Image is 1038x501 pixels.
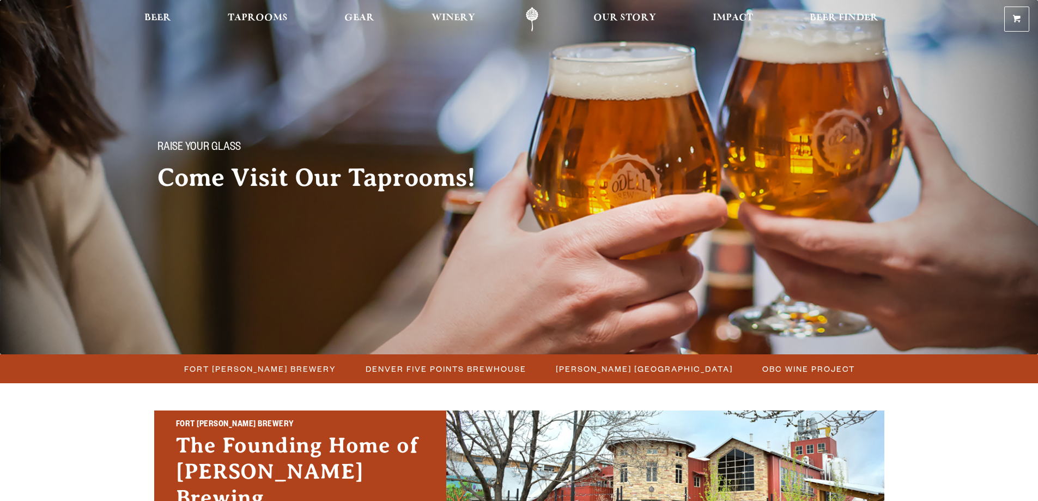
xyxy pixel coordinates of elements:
[713,14,753,22] span: Impact
[706,7,760,32] a: Impact
[228,14,288,22] span: Taprooms
[359,361,532,377] a: Denver Five Points Brewhouse
[756,361,860,377] a: OBC Wine Project
[157,164,497,191] h2: Come Visit Our Taprooms!
[512,7,553,32] a: Odell Home
[586,7,663,32] a: Our Story
[549,361,738,377] a: [PERSON_NAME] [GEOGRAPHIC_DATA]
[803,7,885,32] a: Beer Finder
[144,14,171,22] span: Beer
[810,14,878,22] span: Beer Finder
[337,7,381,32] a: Gear
[176,418,424,432] h2: Fort [PERSON_NAME] Brewery
[137,7,178,32] a: Beer
[178,361,342,377] a: Fort [PERSON_NAME] Brewery
[344,14,374,22] span: Gear
[184,361,336,377] span: Fort [PERSON_NAME] Brewery
[366,361,526,377] span: Denver Five Points Brewhouse
[762,361,855,377] span: OBC Wine Project
[556,361,733,377] span: [PERSON_NAME] [GEOGRAPHIC_DATA]
[432,14,475,22] span: Winery
[424,7,482,32] a: Winery
[221,7,295,32] a: Taprooms
[157,141,241,155] span: Raise your glass
[593,14,656,22] span: Our Story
